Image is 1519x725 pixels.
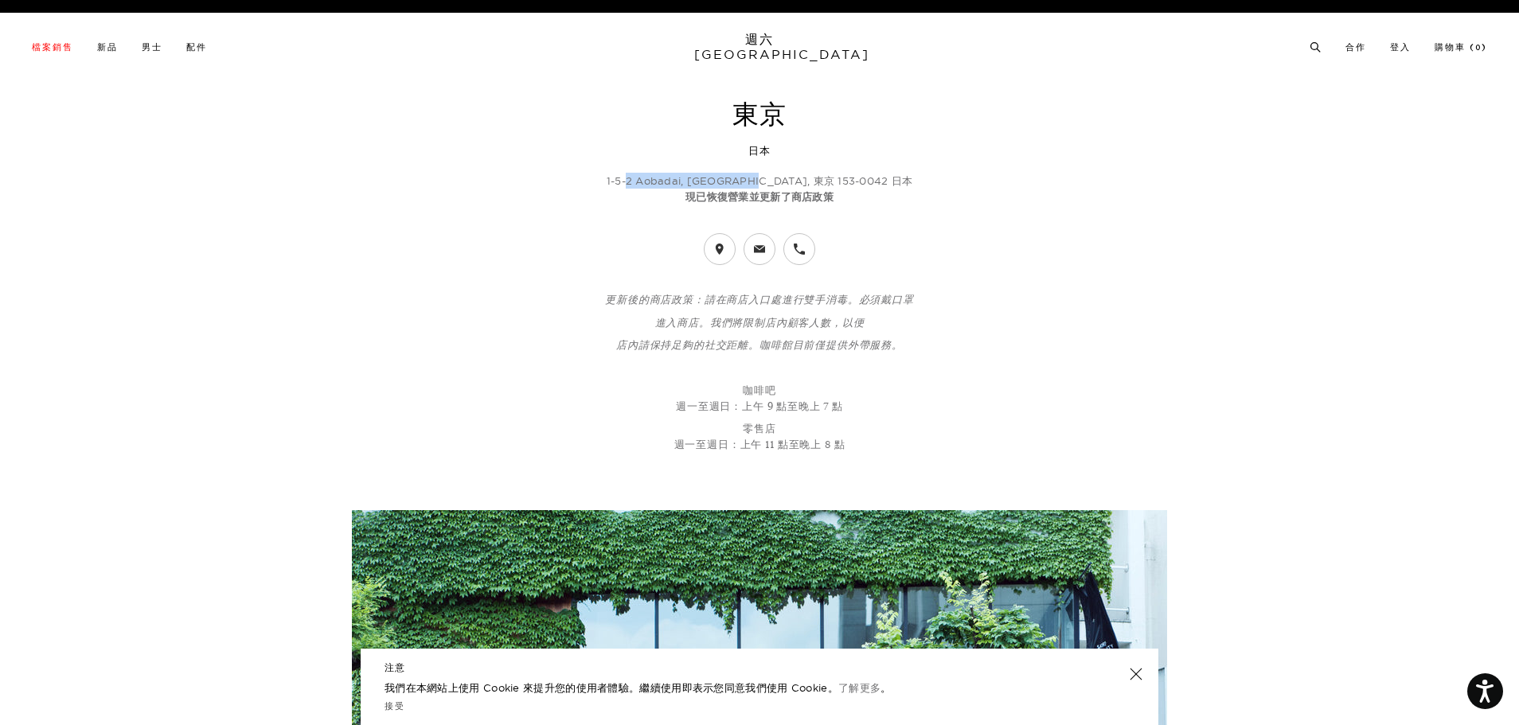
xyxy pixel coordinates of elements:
[655,317,865,329] font: 進入商店。我們將限制店內顧客人數，以便
[838,681,881,694] a: 了解更多
[97,43,118,52] a: 新品
[694,32,826,62] a: 週六[GEOGRAPHIC_DATA]
[743,423,776,435] font: 零售店
[1345,43,1366,52] a: 合作
[385,681,838,694] font: 我們在本網站上使用 Cookie 來提升您的使用者體驗。繼續使用即表示您同意我們使用 Cookie。
[745,31,774,47] font: 週六
[385,661,405,673] font: 注意
[1390,43,1411,52] a: 登入
[676,400,843,412] font: 週一至週日：上午 9 點至晚上 7 點
[732,99,787,131] font: 東京
[616,339,903,351] font: 店內請保持足夠的社交距離。咖啡館目前僅提供外帶服務。
[685,193,834,203] font: 現已恢復營業並更新了商店政策
[607,174,912,187] font: 1-5-2 Aobadai, [GEOGRAPHIC_DATA], 東京 153-0042 日本
[748,144,771,157] font: 日本
[674,439,845,450] font: 週一至週日：上午 11 點至晚上 8 點
[1435,43,1475,52] font: 購物車 (
[385,700,405,711] a: 接受
[743,384,776,396] font: 咖啡吧
[694,46,869,62] font: [GEOGRAPHIC_DATA]
[605,294,914,306] font: 更新後的商店政策：請在商店入口處進行雙手消毒。必須戴口罩
[186,43,207,52] a: 配件
[881,681,891,694] font: 。
[1435,43,1487,52] a: 購物車 (0)
[142,43,162,52] a: 男士
[1482,43,1487,52] font: )
[1475,45,1482,52] font: 0
[32,43,73,52] a: 檔案銷售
